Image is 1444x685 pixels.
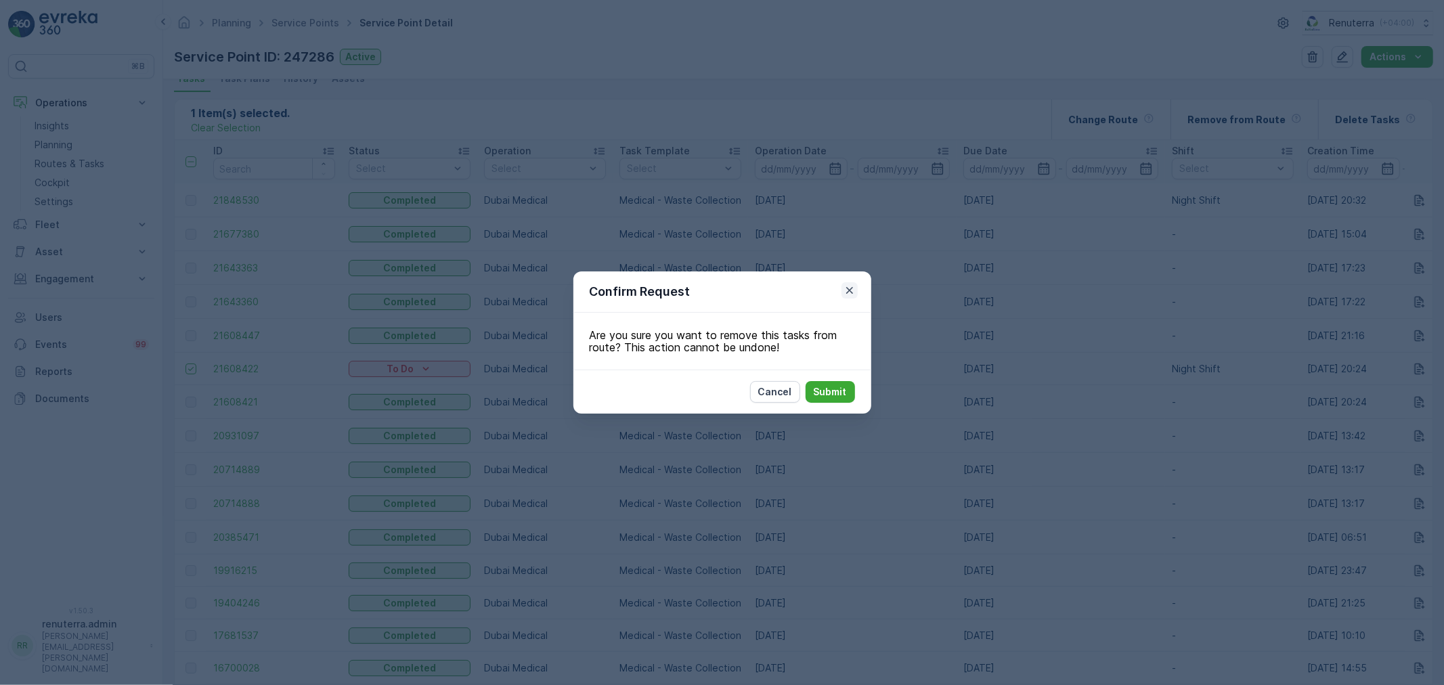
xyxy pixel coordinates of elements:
[750,381,800,403] button: Cancel
[758,385,792,399] p: Cancel
[573,313,871,370] div: Are you sure you want to remove this tasks from route? This action cannot be undone!
[814,385,847,399] p: Submit
[806,381,855,403] button: Submit
[590,282,691,301] p: Confirm Request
